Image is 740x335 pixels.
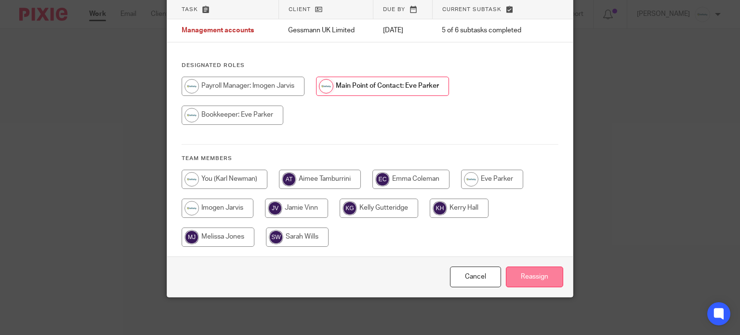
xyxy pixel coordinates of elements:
span: Due by [383,7,405,12]
p: [DATE] [383,26,423,35]
p: Gessmann UK Limited [288,26,363,35]
input: Reassign [506,267,563,287]
a: Close this dialog window [450,267,501,287]
span: Task [182,7,198,12]
span: Current subtask [442,7,502,12]
span: Management accounts [182,27,254,34]
td: 5 of 6 subtasks completed [432,19,541,42]
h4: Team members [182,155,559,162]
span: Client [289,7,311,12]
h4: Designated Roles [182,62,559,69]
